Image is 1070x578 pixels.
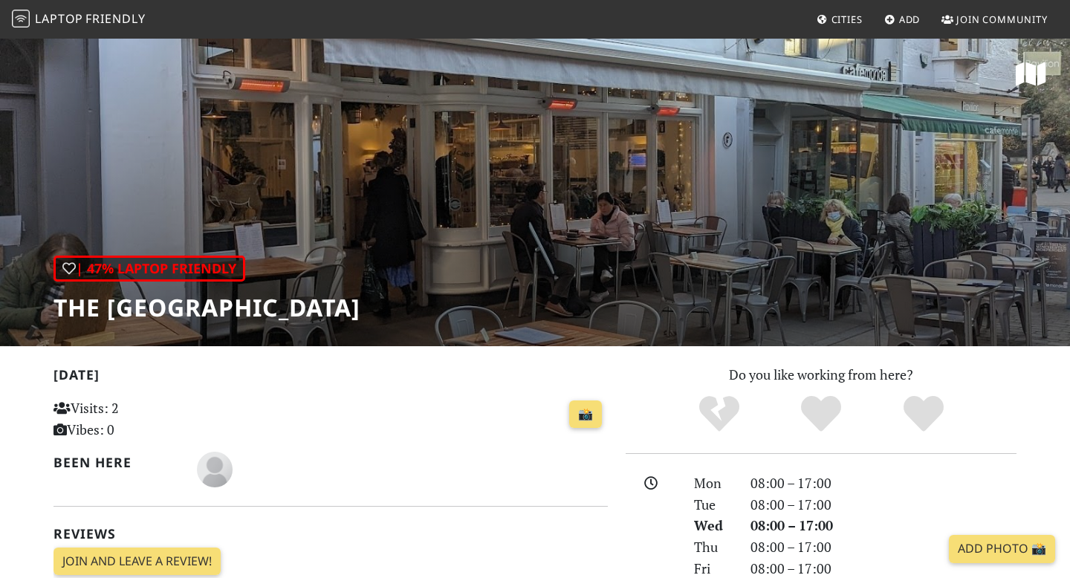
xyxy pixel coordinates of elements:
span: Cities [831,13,863,26]
span: Laptop [35,10,83,27]
h2: [DATE] [53,367,608,389]
div: Wed [685,515,742,536]
div: Yes [770,394,872,435]
a: LaptopFriendly LaptopFriendly [12,7,146,33]
div: Thu [685,536,742,558]
span: Daniel Wright [197,459,233,477]
div: | 47% Laptop Friendly [53,256,245,282]
a: Add [878,6,927,33]
img: LaptopFriendly [12,10,30,27]
div: Tue [685,494,742,516]
a: 📸 [569,400,602,429]
div: 08:00 – 17:00 [742,536,1025,558]
h2: Been here [53,455,179,470]
img: blank-535327c66bd565773addf3077783bbfce4b00ec00e9fd257753287c682c7fa38.png [197,452,233,487]
span: Join Community [956,13,1048,26]
a: Join Community [936,6,1054,33]
span: Add [899,13,921,26]
div: 08:00 – 17:00 [742,515,1025,536]
span: Friendly [85,10,145,27]
div: No [668,394,771,435]
a: Join and leave a review! [53,548,221,576]
h2: Reviews [53,526,608,542]
p: Visits: 2 Vibes: 0 [53,397,227,441]
div: 08:00 – 17:00 [742,494,1025,516]
div: Mon [685,473,742,494]
div: Definitely! [872,394,975,435]
div: 08:00 – 17:00 [742,473,1025,494]
a: Add Photo 📸 [949,535,1055,563]
a: Cities [811,6,869,33]
h1: The [GEOGRAPHIC_DATA] [53,293,360,322]
p: Do you like working from here? [626,364,1016,386]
